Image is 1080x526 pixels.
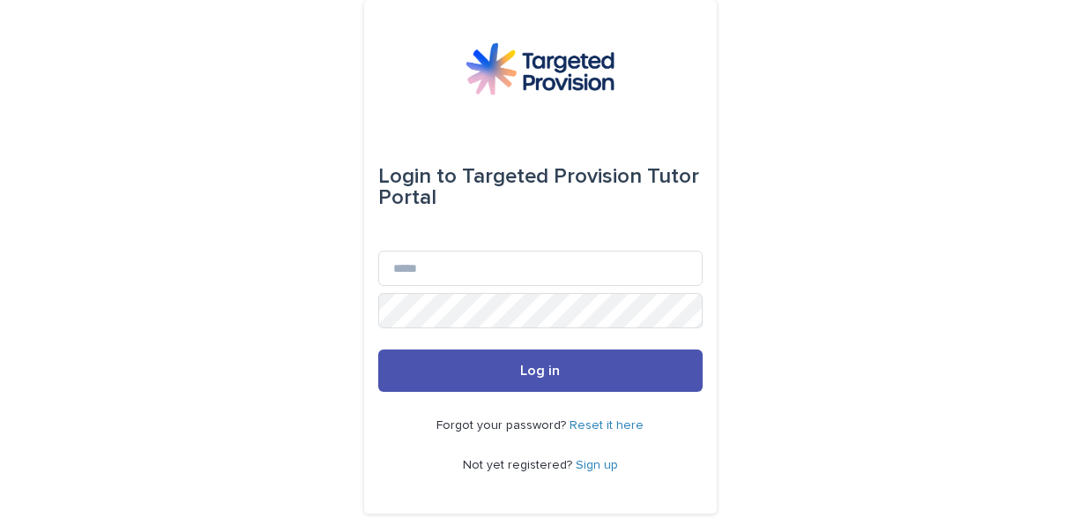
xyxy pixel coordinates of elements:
[520,364,560,378] span: Log in
[466,42,614,95] img: M5nRWzHhSzIhMunXDL62
[378,349,703,392] button: Log in
[463,459,576,471] span: Not yet registered?
[436,419,570,432] span: Forgot your password?
[570,419,644,432] a: Reset it here
[378,166,457,187] span: Login to
[576,459,618,471] a: Sign up
[378,152,703,222] div: Targeted Provision Tutor Portal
